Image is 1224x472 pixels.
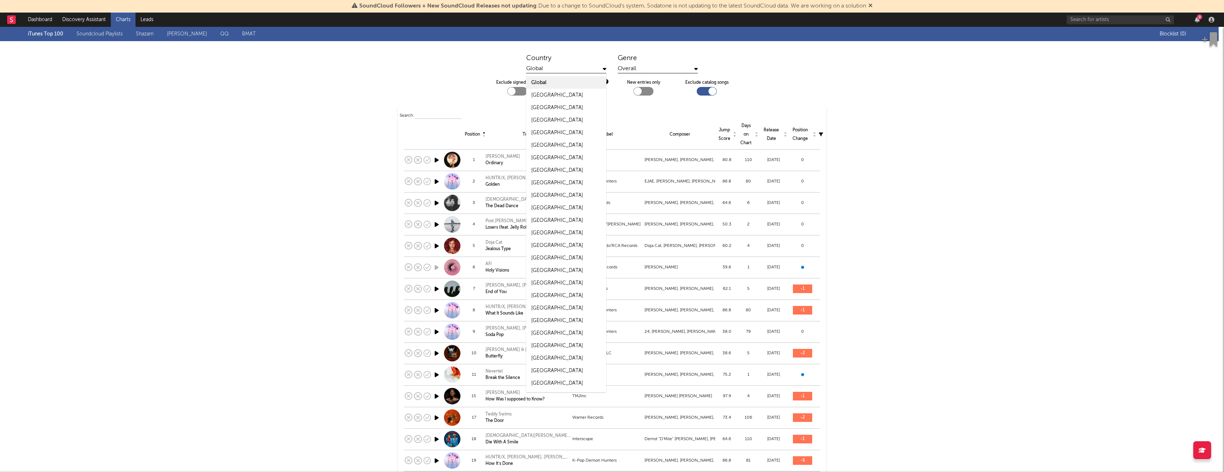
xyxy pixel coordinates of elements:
a: [DEMOGRAPHIC_DATA][PERSON_NAME] & [PERSON_NAME]Die With A Smile [485,433,571,446]
td: 62.1 [716,278,738,300]
a: Charts [111,13,135,27]
a: QQ [220,30,229,38]
td: [DATE] [759,428,788,450]
a: [DEMOGRAPHIC_DATA][PERSON_NAME]The Dead Dance [485,196,569,209]
span: Search: [400,113,414,118]
div: 1 [738,263,759,272]
div: [DEMOGRAPHIC_DATA][PERSON_NAME] [485,196,569,203]
div: [GEOGRAPHIC_DATA] [531,128,583,137]
a: [PERSON_NAME] [167,30,207,38]
div: [PERSON_NAME], [PERSON_NAME], [PERSON_NAME], [PERSON_NAME], [PERSON_NAME], [PERSON_NAME], [PERSON... [645,456,715,465]
td: 64.6 [716,192,738,214]
td: 86.8 [716,171,738,192]
div: [GEOGRAPHIC_DATA] [531,254,583,262]
div: [GEOGRAPHIC_DATA] [526,252,606,264]
div: K-Pop Demon Hunters [572,456,643,465]
div: 1 [464,156,484,164]
div: Sumerian Records [572,284,643,293]
td: [DATE] [759,257,788,278]
div: The Door [485,418,512,424]
div: Global [526,64,606,73]
div: [GEOGRAPHIC_DATA] [531,229,583,237]
div: [GEOGRAPHIC_DATA] [526,314,606,327]
div: [GEOGRAPHIC_DATA] [526,151,606,164]
td: 38.0 [716,321,738,342]
div: 15 [464,392,484,400]
td: 39.6 [716,257,738,278]
div: Position [465,130,483,139]
div: [PERSON_NAME] [645,263,715,272]
div: Ordinary [485,160,520,166]
label: Exclude catalog songs [685,78,729,87]
div: [PERSON_NAME], [PERSON_NAME], [PERSON_NAME], [PERSON_NAME] [PERSON_NAME] [PERSON_NAME], [PERSON_N... [645,220,715,229]
a: Teddy SwimsThe Door [485,411,512,424]
td: [DATE] [759,192,788,214]
span: Blocklist [1160,31,1191,37]
a: [PERSON_NAME]Ordinary [485,154,520,166]
div: 5 [738,284,759,293]
td: 86.8 [716,450,738,471]
div: 5 [464,242,484,250]
div: [GEOGRAPHIC_DATA] [526,176,606,189]
div: [GEOGRAPHIC_DATA] [531,279,583,287]
td: [DATE] [759,235,788,257]
td: 64.6 [716,428,738,450]
div: 4 [738,242,759,250]
a: [PERSON_NAME], [PERSON_NAME] & [PERSON_NAME]End of You [485,282,571,295]
div: 9 [464,327,484,336]
td: 73.4 [716,407,738,428]
div: - 2 [793,413,812,422]
div: Jealous Type [485,246,511,252]
div: [GEOGRAPHIC_DATA] [526,327,606,339]
td: [DATE] [759,385,788,407]
div: Interscope [572,435,643,443]
div: [GEOGRAPHIC_DATA] [526,164,606,176]
div: K-Pop Demon Hunters [572,177,643,186]
div: 19 [464,456,484,465]
div: [GEOGRAPHIC_DATA] [526,201,606,214]
div: Die With A Smile [485,439,571,446]
div: 18 [464,435,484,443]
a: Post [PERSON_NAME]Losers (feat. Jelly Roll) [485,218,529,231]
div: - 1 [793,284,812,293]
input: Search for artists [1067,15,1174,24]
td: 86.8 [716,300,738,321]
td: [DATE] [759,450,788,471]
div: K-Pop Demon Hunters [572,327,643,336]
a: [PERSON_NAME], [PERSON_NAME], [PERSON_NAME], [PERSON_NAME], [PERSON_NAME], [PERSON_NAME] & KPop D... [485,325,571,338]
div: 4 [464,220,484,229]
div: [GEOGRAPHIC_DATA] [526,302,606,314]
div: 4 [738,392,759,400]
div: Dernst "D'Mile" [PERSON_NAME], [PERSON_NAME], [PERSON_NAME], [PERSON_NAME], [DEMOGRAPHIC_DATA][PE... [645,435,715,443]
div: Atlantic Records [572,156,643,164]
div: [GEOGRAPHIC_DATA] [526,126,606,139]
div: Kemosabe Records/RCA Records [572,242,643,250]
td: [DATE] [759,149,788,171]
div: AFI [485,261,509,267]
div: Master of None, LLC [572,349,643,357]
td: 0 [788,192,817,214]
div: [GEOGRAPHIC_DATA] [531,341,583,350]
div: 11 [464,370,484,379]
div: - 1 [793,435,812,443]
td: 60.2 [716,235,738,257]
div: 8 [464,306,484,315]
div: 9 [1197,14,1202,20]
div: - 1 [793,392,812,400]
a: HUNTR/X, [PERSON_NAME], [PERSON_NAME], REI AMI & KPop Demon Hunters CastWhat It Sounds Like [485,304,571,317]
td: [DATE] [759,342,788,364]
div: Mercury Records/[PERSON_NAME] [572,220,643,229]
div: [GEOGRAPHIC_DATA] [526,339,606,352]
div: [GEOGRAPHIC_DATA] [531,204,583,212]
div: 1 [738,370,759,379]
div: Post [PERSON_NAME] [485,218,529,224]
div: Nevertel [485,368,520,375]
a: Shazam [136,30,154,38]
a: Doja CatJealous Type [485,239,511,252]
td: [DATE] [759,300,788,321]
div: 5 [738,349,759,357]
td: 0 [788,321,817,342]
div: [PERSON_NAME], [PERSON_NAME] & [PERSON_NAME] [485,282,571,289]
div: Losers (feat. Jelly Roll) [485,224,529,231]
div: Run For Cover Records [572,263,643,272]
